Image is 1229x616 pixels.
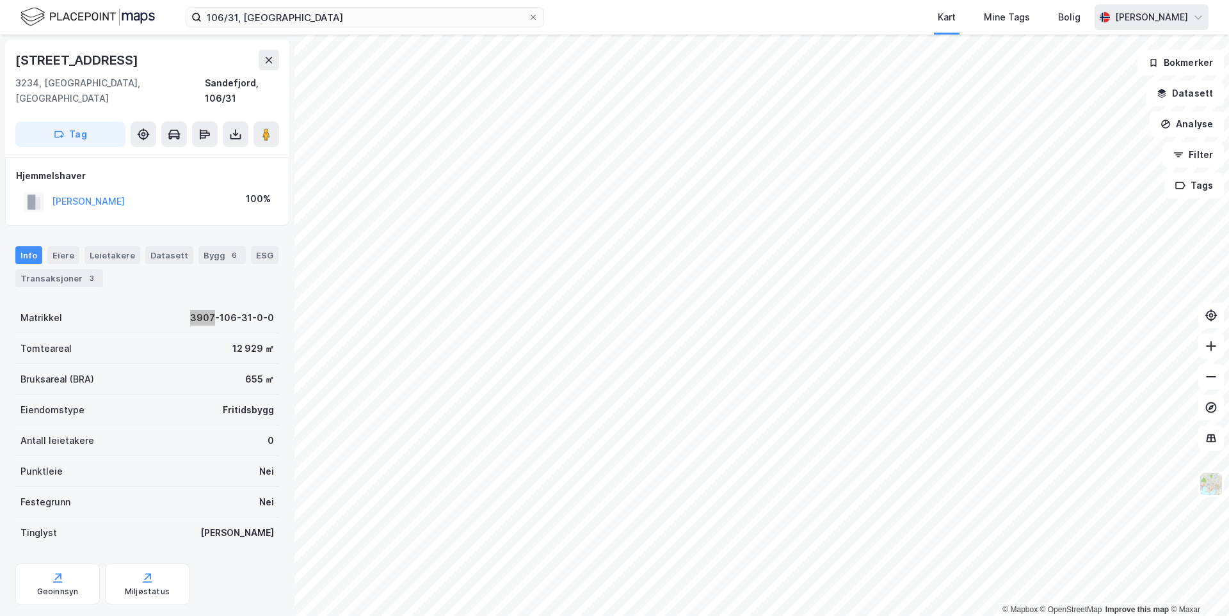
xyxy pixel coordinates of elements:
[268,433,274,448] div: 0
[1105,605,1169,614] a: Improve this map
[1040,605,1102,614] a: OpenStreetMap
[15,246,42,264] div: Info
[47,246,79,264] div: Eiere
[20,464,63,479] div: Punktleie
[1150,111,1224,137] button: Analyse
[1115,10,1188,25] div: [PERSON_NAME]
[245,372,274,387] div: 655 ㎡
[20,525,57,541] div: Tinglyst
[16,168,278,184] div: Hjemmelshaver
[125,587,170,597] div: Miljøstatus
[259,464,274,479] div: Nei
[15,50,141,70] div: [STREET_ADDRESS]
[20,433,94,448] div: Antall leietakere
[1137,50,1224,75] button: Bokmerker
[938,10,956,25] div: Kart
[259,494,274,510] div: Nei
[251,246,278,264] div: ESG
[1162,142,1224,168] button: Filter
[1165,555,1229,616] iframe: Chat Widget
[145,246,193,264] div: Datasett
[228,249,241,262] div: 6
[1146,81,1224,106] button: Datasett
[202,8,528,27] input: Søk på adresse, matrikkel, gårdeiere, leietakere eller personer
[1058,10,1080,25] div: Bolig
[223,402,274,418] div: Fritidsbygg
[984,10,1030,25] div: Mine Tags
[205,75,279,106] div: Sandefjord, 106/31
[20,494,70,510] div: Festegrunn
[20,341,72,356] div: Tomteareal
[20,6,155,28] img: logo.f888ab2527a4732fd821a326f86c7f29.svg
[246,191,271,207] div: 100%
[200,525,274,541] div: [PERSON_NAME]
[20,402,84,418] div: Eiendomstype
[84,246,140,264] div: Leietakere
[15,269,103,287] div: Transaksjoner
[190,310,274,326] div: 3907-106-31-0-0
[1199,472,1223,496] img: Z
[1164,173,1224,198] button: Tags
[1002,605,1038,614] a: Mapbox
[85,272,98,285] div: 3
[20,372,94,387] div: Bruksareal (BRA)
[232,341,274,356] div: 12 929 ㎡
[37,587,79,597] div: Geoinnsyn
[20,310,62,326] div: Matrikkel
[15,75,205,106] div: 3234, [GEOGRAPHIC_DATA], [GEOGRAPHIC_DATA]
[15,122,125,147] button: Tag
[198,246,246,264] div: Bygg
[1165,555,1229,616] div: Kontrollprogram for chat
